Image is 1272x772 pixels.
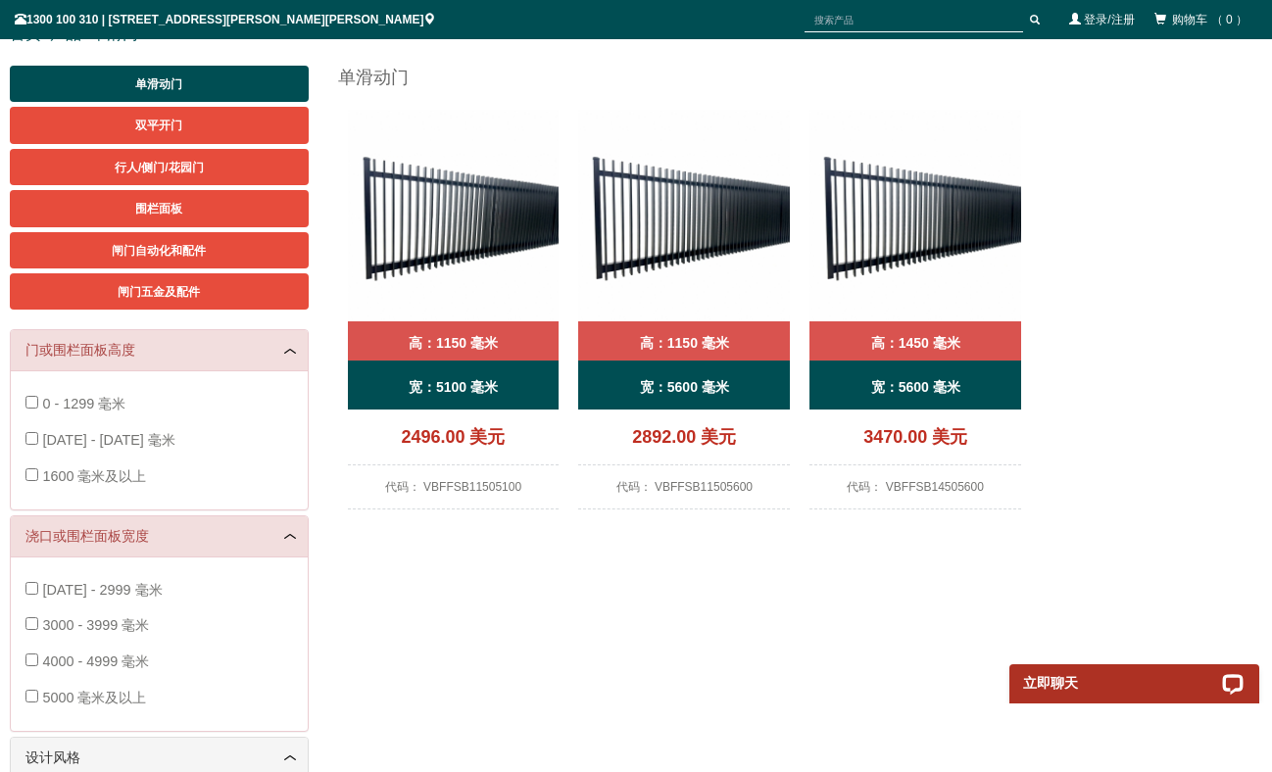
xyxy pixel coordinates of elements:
img: VBFFSB - Ready to Install Fully Welded 65x16mm Vertical Blade - Aluminium Sliding Driveway Gate -... [809,110,1021,321]
span: 4000 - 4999 毫米 [42,653,149,669]
font: 1300 100 310 | [STREET_ADDRESS][PERSON_NAME][PERSON_NAME] [26,13,423,26]
div: 2892.00 美元 [578,419,790,465]
b: 高：1450 毫米 [871,335,960,351]
span: 行人/侧门/花园门 [115,161,204,174]
a: 登录/注册 [1084,13,1134,26]
span: 单滑动门 [135,77,182,91]
iframe: LiveChat chat widget [997,642,1272,703]
div: 3470.00 美元 [809,419,1021,465]
b: 宽：5100 毫米 [409,379,498,395]
img: VBFFSB - Ready to Install Fully Welded 65x16mm Vertical Blade - Aluminium Sliding Driveway Gate -... [348,110,560,321]
b: 宽：5600 毫米 [640,379,729,395]
span: 购物车 （ 0 ） [1172,13,1248,26]
span: [DATE] - [DATE] 毫米 [42,432,174,448]
span: [DATE] - 2999 毫米 [42,582,162,598]
h1: 单滑动门 [338,66,1263,100]
span: 3000 - 3999 毫米 [42,617,149,633]
img: VBFFSB - Ready to Install Fully Welded 65x16mm Vertical Blade - Aluminium Sliding Driveway Gate -... [578,110,790,321]
a: 闸门五金及配件 [10,273,309,310]
a: 行人/侧门/花园门 [10,149,309,185]
a: 围栏面板 [10,190,309,226]
input: 搜索产品 [805,8,1023,32]
a: 闸门自动化和配件 [10,232,309,268]
b: 高：1150 毫米 [409,335,498,351]
div: 代码： VBFFSB11505600 [578,475,790,509]
span: 闸门五金及配件 [118,285,200,299]
a: 单滑动门 [10,66,309,102]
a: 双平开门 [10,107,309,143]
span: 5000 毫米及以上 [42,690,146,705]
a: 设计风格 [25,748,293,768]
a: VBFFSB - 准备安装全焊接 65x16 毫米垂直刀片 - 铝制滑动车道门 - 哑光黑色 - 高：1450 毫米 - 宽：5600 毫米 高：1450 毫米 宽：5600 毫米 3470.0... [809,110,1021,509]
a: VBFFSB - 准备安装全焊接 65x16 毫米垂直刀片 - 铝制滑动车道门 - 哑光黑色 - 高：1150 毫米 - 宽：5600 毫米 高：1150 毫米 宽：5600 毫米 2892.0... [578,110,790,509]
div: 2496.00 美元 [348,419,560,465]
span: 围栏面板 [135,202,182,216]
span: 双平开门 [135,119,182,132]
span: 1600 毫米及以上 [42,468,146,484]
a: 门或围栏面板高度 [25,340,293,361]
div: 代码： VBFFSB14505600 [809,475,1021,509]
a: VBFFSB - 准备安装全焊接 65x16mm 垂直刀片 - 铝制滑动车道门 - 哑光黑色 - 高：1150 毫米 - 宽：5100 毫米 高：1150 毫米 宽：5100 毫米 2496.0... [348,110,560,509]
b: 宽：5600 毫米 [871,379,960,395]
div: 代码： VBFFSB11505100 [348,475,560,509]
span: 闸门自动化和配件 [112,244,206,258]
span: 0 - 1299 毫米 [42,396,125,411]
a: 浇口或围栏面板宽度 [25,526,293,547]
b: 高：1150 毫米 [640,335,729,351]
